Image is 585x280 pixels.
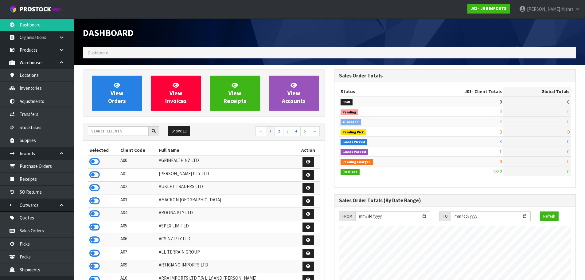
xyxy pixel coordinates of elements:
a: 3 [283,126,292,136]
span: Draft [341,99,353,105]
div: FROM [339,211,355,221]
small: WMS [52,7,62,13]
span: 0 [567,129,569,135]
a: ViewInvoices [151,76,201,111]
th: Global Totals [503,87,571,97]
span: Mishra [561,6,574,12]
td: ACS NZ PTY LTD [157,234,296,247]
button: Refresh [540,211,559,221]
td: ALL TERRAIN GROUP [157,247,296,260]
td: ASPEX LIMITED [157,221,296,234]
span: View Receipts [224,81,246,105]
span: 3 [500,139,502,144]
span: Dashboard [88,50,108,56]
span: Finalised [341,169,360,175]
span: Pending [341,109,359,116]
td: AROONA PTY LTD [157,208,296,221]
td: AGRIHEALTH NZ LTD [157,155,296,168]
a: ViewOrders [92,76,142,111]
td: A05 [119,221,158,234]
span: 0 [567,99,569,105]
h3: Sales Order Totals (By Date Range) [339,198,571,203]
span: Pending Pick [341,129,366,136]
span: View Invoices [165,81,187,105]
td: ARTIGIANO IMPORTS LTD [157,260,296,273]
nav: Page navigation [209,126,320,137]
th: Selected [88,145,119,155]
td: A06 [119,234,158,247]
span: ProStock [20,5,51,13]
a: 2 [275,126,283,136]
h3: Sales Order Totals [339,73,571,79]
span: 0 [567,109,569,115]
td: A00 [119,155,158,168]
a: 1 [266,126,275,136]
span: Pending Charges [341,159,373,165]
td: [PERSON_NAME] PTY LTD [157,168,296,182]
span: 3 [500,129,502,135]
span: 1 [500,149,502,155]
td: A04 [119,208,158,221]
span: 0 [567,119,569,124]
span: 0 [500,159,502,164]
td: A09 [119,260,158,273]
span: Dashboard [83,27,134,38]
span: Goods Packed [341,149,369,155]
span: View Orders [108,81,126,105]
span: Allocated [341,119,361,125]
td: A02 [119,182,158,195]
td: AMACRON [GEOGRAPHIC_DATA] [157,195,296,208]
span: 0 [500,99,502,105]
td: A07 [119,247,158,260]
a: 5 [300,126,309,136]
a: ViewReceipts [210,76,260,111]
button: Show: 10 [168,126,190,136]
th: Action [297,145,320,155]
span: 0 [567,149,569,155]
span: 0 [567,139,569,144]
th: - Client Totals [416,87,504,97]
span: 3 [500,119,502,124]
a: J01 - JGB IMPORTS [467,4,510,14]
div: TO [439,211,451,221]
span: 0 [500,109,502,115]
span: J01 [465,89,472,94]
span: 0 [567,169,569,175]
a: 4 [292,126,301,136]
a: ← [255,126,266,136]
span: 1832 [493,169,502,175]
strong: J01 - JGB IMPORTS [471,6,506,11]
span: Goods Picked [341,139,368,145]
span: [PERSON_NAME] [527,6,560,12]
th: Full Name [157,145,296,155]
img: cube-alt.png [9,5,17,13]
td: AUKLET TRADERS LTD [157,182,296,195]
a: ViewAccounts [269,76,319,111]
input: Search clients [88,126,149,136]
a: → [309,126,320,136]
th: Status [339,87,416,97]
td: A01 [119,168,158,182]
span: View Accounts [282,81,306,105]
td: A03 [119,195,158,208]
span: 0 [567,159,569,164]
th: Client Code [119,145,158,155]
